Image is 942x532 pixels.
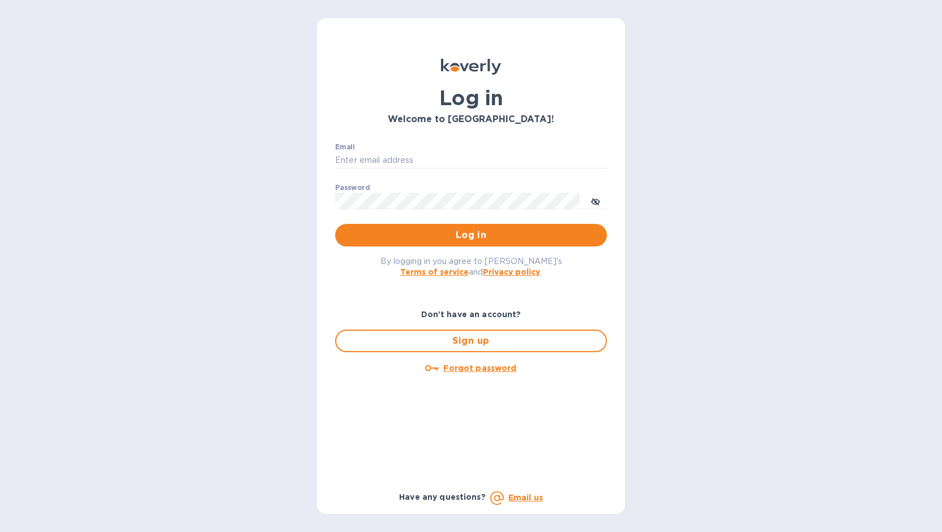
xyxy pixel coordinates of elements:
b: Don't have an account? [421,310,521,319]
button: Sign up [335,330,607,352]
span: Log in [344,228,598,242]
input: Enter email address [335,152,607,169]
button: toggle password visibility [584,189,607,212]
span: Sign up [345,334,597,348]
a: Email us [508,493,543,502]
button: Log in [335,224,607,246]
u: Forgot password [443,364,516,373]
h3: Welcome to [GEOGRAPHIC_DATA]! [335,114,607,125]
img: Koverly [441,59,501,75]
a: Privacy policy [483,267,540,276]
span: By logging in you agree to [PERSON_NAME]'s and . [380,257,562,276]
a: Terms of service [400,267,469,276]
b: Have any questions? [399,492,486,501]
h1: Log in [335,86,607,110]
label: Email [335,144,355,150]
label: Password [335,184,370,191]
